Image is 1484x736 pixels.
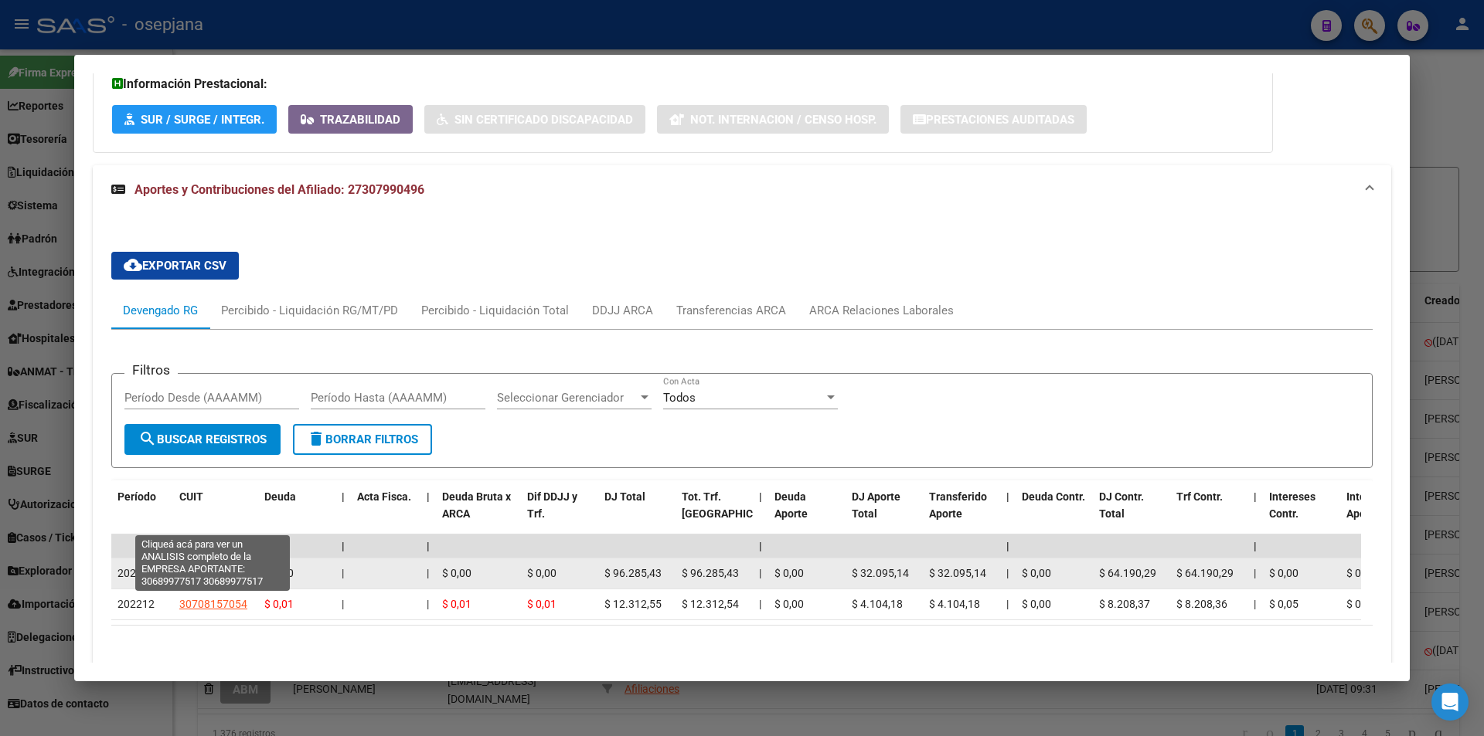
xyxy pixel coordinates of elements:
[663,391,696,405] span: Todos
[527,490,577,521] span: Dif DDJJ y Trf.
[1346,567,1376,579] span: $ 0,00
[258,480,335,548] datatable-header-cell: Deuda
[923,480,1000,548] datatable-header-cell: Transferido Aporte
[1346,598,1376,610] span: $ 0,03
[774,598,804,610] span: $ 0,00
[929,567,986,579] span: $ 32.095,14
[604,490,645,503] span: DJ Total
[759,598,761,610] span: |
[141,113,264,127] span: SUR / SURGE / INTEGR.
[1170,480,1247,548] datatable-header-cell: Trf Contr.
[1269,567,1298,579] span: $ 0,00
[846,480,923,548] datatable-header-cell: DJ Aporte Total
[124,361,178,378] h3: Filtros
[598,480,676,548] datatable-header-cell: DJ Total
[929,598,980,610] span: $ 4.104,18
[900,105,1087,134] button: Prestaciones Auditadas
[1346,490,1393,521] span: Intereses Aporte
[111,480,173,548] datatable-header-cell: Período
[852,567,909,579] span: $ 32.095,14
[1099,598,1150,610] span: $ 8.208,37
[1269,490,1316,521] span: Intereses Contr.
[179,567,247,579] span: 30689977517
[264,567,294,579] span: $ 0,00
[1254,540,1257,552] span: |
[1006,540,1009,552] span: |
[1006,567,1009,579] span: |
[682,490,787,521] span: Tot. Trf. [GEOGRAPHIC_DATA]
[138,432,267,446] span: Buscar Registros
[357,490,411,503] span: Acta Fisca.
[1254,567,1256,579] span: |
[293,424,432,455] button: Borrar Filtros
[1269,598,1298,610] span: $ 0,05
[320,113,400,127] span: Trazabilidad
[527,598,556,610] span: $ 0,01
[134,182,424,197] span: Aportes y Contribuciones del Afiliado: 27307990496
[1176,490,1223,503] span: Trf Contr.
[690,113,876,127] span: Not. Internacion / Censo Hosp.
[676,480,753,548] datatable-header-cell: Tot. Trf. Bruto
[117,567,155,579] span: 202507
[442,567,471,579] span: $ 0,00
[264,490,296,503] span: Deuda
[604,567,662,579] span: $ 96.285,43
[1000,480,1016,548] datatable-header-cell: |
[421,302,569,319] div: Percibido - Liquidación Total
[676,302,786,319] div: Transferencias ARCA
[93,215,1391,701] div: Aportes y Contribuciones del Afiliado: 27307990496
[926,113,1074,127] span: Prestaciones Auditadas
[420,480,436,548] datatable-header-cell: |
[335,480,351,548] datatable-header-cell: |
[424,105,645,134] button: Sin Certificado Discapacidad
[342,598,344,610] span: |
[1176,598,1227,610] span: $ 8.208,36
[1263,480,1340,548] datatable-header-cell: Intereses Contr.
[264,598,294,610] span: $ 0,01
[442,598,471,610] span: $ 0,01
[117,598,155,610] span: 202212
[1006,490,1009,503] span: |
[1093,480,1170,548] datatable-header-cell: DJ Contr. Total
[436,480,521,548] datatable-header-cell: Deuda Bruta x ARCA
[342,540,345,552] span: |
[124,256,142,274] mat-icon: cloud_download
[592,302,653,319] div: DDJJ ARCA
[124,424,281,455] button: Buscar Registros
[759,567,761,579] span: |
[454,113,633,127] span: Sin Certificado Discapacidad
[1022,567,1051,579] span: $ 0,00
[307,432,418,446] span: Borrar Filtros
[497,391,638,405] span: Seleccionar Gerenciador
[442,490,511,521] span: Deuda Bruta x ARCA
[307,429,325,448] mat-icon: delete
[527,567,556,579] span: $ 0,00
[427,598,429,610] span: |
[112,105,277,134] button: SUR / SURGE / INTEGR.
[1022,598,1051,610] span: $ 0,00
[1099,567,1156,579] span: $ 64.190,29
[179,598,247,610] span: 30708157054
[124,259,226,273] span: Exportar CSV
[1176,567,1234,579] span: $ 64.190,29
[774,567,804,579] span: $ 0,00
[753,480,768,548] datatable-header-cell: |
[759,540,762,552] span: |
[173,480,258,548] datatable-header-cell: CUIT
[112,75,1254,93] h3: Información Prestacional:
[774,490,808,521] span: Deuda Aporte
[1022,490,1085,503] span: Deuda Contr.
[521,480,598,548] datatable-header-cell: Dif DDJJ y Trf.
[604,598,662,610] span: $ 12.312,55
[123,302,198,319] div: Devengado RG
[351,480,420,548] datatable-header-cell: Acta Fisca.
[768,480,846,548] datatable-header-cell: Deuda Aporte
[342,490,345,503] span: |
[1006,598,1009,610] span: |
[682,598,739,610] span: $ 12.312,54
[427,540,430,552] span: |
[657,105,889,134] button: Not. Internacion / Censo Hosp.
[179,490,203,503] span: CUIT
[759,490,762,503] span: |
[1254,490,1257,503] span: |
